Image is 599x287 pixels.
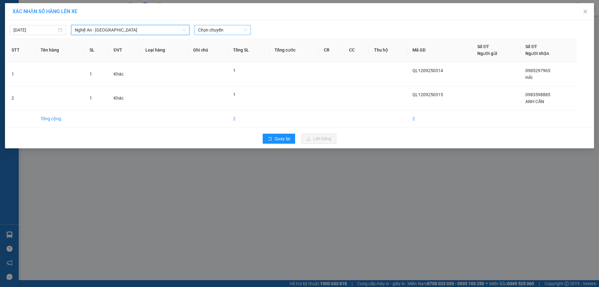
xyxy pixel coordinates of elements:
span: 1 [90,96,92,101]
span: 0985297965 [525,68,550,73]
span: ANH CĂN [525,99,544,104]
td: Tổng cộng [36,110,85,127]
span: QL1209250315 [412,92,443,97]
button: Close [577,3,594,21]
td: Khác [109,62,141,86]
span: Số ĐT [477,44,489,49]
th: Mã GD [407,38,472,62]
td: 2 [7,86,36,110]
td: 2 [228,110,270,127]
span: XÁC NHẬN SỐ HÀNG LÊN XE [12,8,77,14]
span: 1 [233,92,236,97]
td: Khác [109,86,141,110]
th: Tổng cước [270,38,319,62]
td: 1 [7,62,36,86]
td: 2 [407,110,472,127]
th: Tổng SL [228,38,270,62]
th: STT [7,38,36,62]
span: Người nhận [525,51,549,56]
span: down [182,28,186,32]
th: Tên hàng [36,38,85,62]
th: ĐVT [109,38,141,62]
input: 12/09/2025 [13,27,57,33]
span: rollback [268,136,272,141]
span: Số ĐT [525,44,537,49]
span: 0983598885 [525,92,550,97]
button: rollbackQuay lại [263,134,295,144]
span: HẢI [525,75,533,80]
span: close [583,9,588,14]
span: Chọn chuyến [198,25,247,35]
span: Nghệ An - Hà Nội [75,25,186,35]
span: Quay lại [275,135,290,142]
th: CC [344,38,369,62]
th: CR [319,38,344,62]
th: Loại hàng [140,38,188,62]
span: QL1209250314 [412,68,443,73]
span: 1 [90,72,92,77]
th: Ghi chú [188,38,228,62]
span: Người gửi [477,51,497,56]
th: Thu hộ [369,38,407,62]
button: uploadLên hàng [301,134,336,144]
th: SL [85,38,109,62]
span: 1 [233,68,236,73]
